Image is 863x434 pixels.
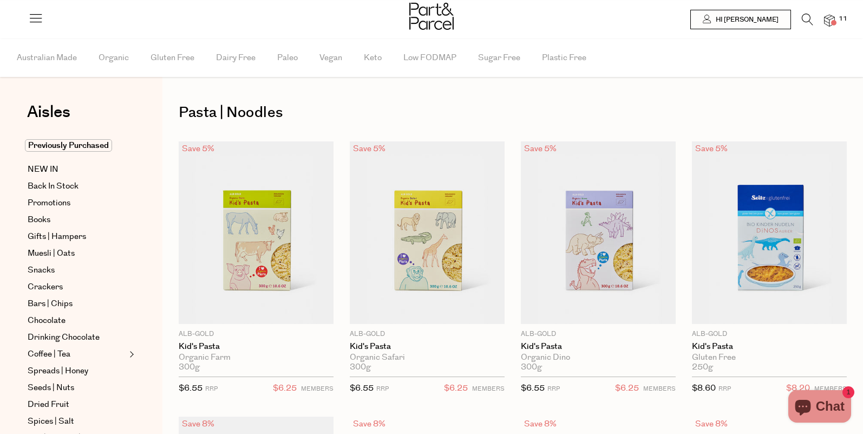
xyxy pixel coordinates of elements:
[28,365,88,378] span: Spreads | Honey
[28,230,86,243] span: Gifts | Hampers
[28,331,126,344] a: Drinking Chocolate
[28,415,74,428] span: Spices | Salt
[28,139,126,152] a: Previously Purchased
[28,281,63,294] span: Crackers
[692,417,731,431] div: Save 8%
[542,39,586,77] span: Plastic Free
[350,141,505,325] img: Kid's Pasta
[692,353,847,362] div: Gluten Free
[301,385,334,393] small: MEMBERS
[28,213,126,226] a: Books
[521,353,676,362] div: Organic Dino
[692,141,731,156] div: Save 5%
[350,383,374,394] span: $6.55
[350,342,505,352] a: Kid's Pasta
[478,39,520,77] span: Sugar Free
[27,100,70,124] span: Aisles
[28,264,126,277] a: Snacks
[179,353,334,362] div: Organic Farm
[521,383,545,394] span: $6.55
[409,3,454,30] img: Part&Parcel
[28,398,126,411] a: Dried Fruit
[350,417,389,431] div: Save 8%
[28,381,126,394] a: Seeds | Nuts
[28,314,66,327] span: Chocolate
[179,342,334,352] a: Kid's Pasta
[28,213,50,226] span: Books
[216,39,256,77] span: Dairy Free
[25,139,112,152] span: Previously Purchased
[28,247,126,260] a: Muesli | Oats
[713,15,779,24] span: Hi [PERSON_NAME]
[350,329,505,339] p: Alb-Gold
[364,39,382,77] span: Keto
[521,141,560,156] div: Save 5%
[179,417,218,431] div: Save 8%
[28,264,55,277] span: Snacks
[28,281,126,294] a: Crackers
[17,39,77,77] span: Australian Made
[28,348,126,361] a: Coffee | Tea
[28,163,58,176] span: NEW IN
[99,39,129,77] span: Organic
[472,385,505,393] small: MEMBERS
[277,39,298,77] span: Paleo
[28,348,70,361] span: Coffee | Tea
[28,180,79,193] span: Back In Stock
[127,348,134,361] button: Expand/Collapse Coffee | Tea
[179,141,218,156] div: Save 5%
[350,141,389,156] div: Save 5%
[521,362,542,372] span: 300g
[179,329,334,339] p: Alb-Gold
[28,381,74,394] span: Seeds | Nuts
[28,297,73,310] span: Bars | Chips
[28,247,75,260] span: Muesli | Oats
[179,362,200,372] span: 300g
[28,365,126,378] a: Spreads | Honey
[28,163,126,176] a: NEW IN
[28,331,100,344] span: Drinking Chocolate
[785,390,854,425] inbox-online-store-chat: Shopify online store chat
[692,342,847,352] a: Kid's Pasta
[179,100,847,125] h1: Pasta | Noodles
[824,15,835,26] a: 11
[28,398,69,411] span: Dried Fruit
[521,417,560,431] div: Save 8%
[690,10,791,29] a: Hi [PERSON_NAME]
[403,39,456,77] span: Low FODMAP
[319,39,342,77] span: Vegan
[521,141,676,325] img: Kid's Pasta
[28,314,126,327] a: Chocolate
[28,230,126,243] a: Gifts | Hampers
[205,385,218,393] small: RRP
[350,353,505,362] div: Organic Safari
[836,14,850,24] span: 11
[814,385,847,393] small: MEMBERS
[273,381,297,396] span: $6.25
[27,104,70,131] a: Aisles
[718,385,731,393] small: RRP
[179,383,202,394] span: $6.55
[350,362,371,372] span: 300g
[547,385,560,393] small: RRP
[521,342,676,352] a: Kid's Pasta
[28,180,126,193] a: Back In Stock
[179,141,334,325] img: Kid's Pasta
[28,197,126,210] a: Promotions
[692,383,716,394] span: $8.60
[151,39,194,77] span: Gluten Free
[444,381,468,396] span: $6.25
[692,141,847,325] img: Kid's Pasta
[692,329,847,339] p: Alb-Gold
[692,362,713,372] span: 250g
[28,297,126,310] a: Bars | Chips
[643,385,676,393] small: MEMBERS
[615,381,639,396] span: $6.25
[376,385,389,393] small: RRP
[521,329,676,339] p: Alb-Gold
[28,415,126,428] a: Spices | Salt
[28,197,70,210] span: Promotions
[786,381,810,396] span: $8.20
